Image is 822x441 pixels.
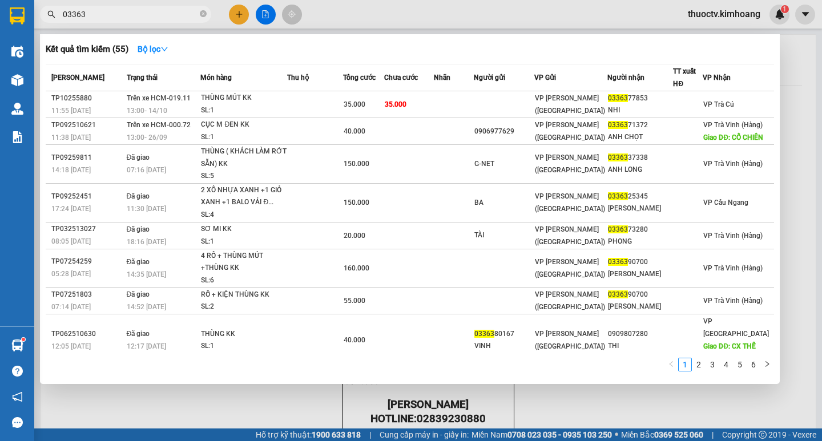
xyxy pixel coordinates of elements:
strong: BIÊN NHẬN GỬI HÀNG [38,6,132,17]
a: 2 [692,358,705,371]
span: 14:52 [DATE] [127,303,166,311]
button: left [664,358,678,371]
span: VP [PERSON_NAME] ([GEOGRAPHIC_DATA]) [535,258,605,278]
span: Đã giao [127,153,150,161]
span: VP [PERSON_NAME] ([GEOGRAPHIC_DATA]) [535,94,605,115]
span: Đã giao [127,192,150,200]
div: ANH LONG [608,164,672,176]
span: Người nhận [607,74,644,82]
div: 2 XÔ NHỰA XANH +1 GIỎ XANH +1 BALO VẢI Đ... [201,184,287,209]
span: Đã giao [127,225,150,233]
div: TP09252451 [51,191,123,203]
a: 1 [679,358,691,371]
span: THI [61,62,76,72]
span: VP Trà Cú [703,100,734,108]
span: 11:30 [DATE] [127,205,166,213]
button: right [760,358,774,371]
span: message [12,417,23,428]
div: G-NET [474,158,534,170]
div: 0909807280 [608,328,672,340]
div: 25345 [608,191,672,203]
span: 03363 [608,94,628,102]
span: Thu hộ [287,74,309,82]
span: right [764,361,771,367]
span: 03363 [474,330,494,338]
span: VP [PERSON_NAME] ([GEOGRAPHIC_DATA]) [535,290,605,311]
span: 14:18 [DATE] [51,166,91,174]
span: TT xuất HĐ [673,67,696,88]
div: RỖ + KIỆN THÙNG KK [201,289,287,301]
span: Trên xe HCM-000.72 [127,121,191,129]
div: TP10255880 [51,92,123,104]
span: 08:05 [DATE] [51,237,91,245]
div: SL: 1 [201,104,287,117]
div: [PERSON_NAME] [608,203,672,215]
span: Giao DĐ: CX THẾ VINH [703,342,756,363]
span: 20.000 [344,232,365,240]
span: Chưa cước [384,74,418,82]
span: 03363 [608,290,628,298]
span: 40.000 [344,127,365,135]
div: PHONG [608,236,672,248]
div: BA [474,197,534,209]
button: Bộ lọcdown [128,40,178,58]
span: 11:55 [DATE] [51,107,91,115]
span: 03363 [608,121,628,129]
span: 03363 [608,192,628,200]
span: 03363 [608,153,628,161]
span: notification [12,391,23,402]
span: GIAO: [5,74,92,85]
div: THÙNG MÚT KK [201,92,287,104]
div: VINH [474,340,534,352]
input: Tìm tên, số ĐT hoặc mã đơn [63,8,198,21]
sup: 1 [22,338,25,341]
a: 4 [720,358,732,371]
span: VP [PERSON_NAME] ([GEOGRAPHIC_DATA]) [535,121,605,141]
span: 55.000 [344,297,365,305]
div: THÙNG KK [201,328,287,341]
span: Trên xe HCM-019.11 [127,94,191,102]
span: Giao DĐ: CỔ CHIÊN [703,133,763,141]
span: VP Trà Vinh (Hàng) [703,232,763,240]
img: logo-vxr [10,7,25,25]
span: 12:05 [DATE] [51,342,91,350]
div: TP09259811 [51,152,123,164]
a: 3 [706,358,719,371]
span: 07:16 [DATE] [127,166,166,174]
span: Đã giao [127,330,150,338]
div: 71372 [608,119,672,131]
span: VP [PERSON_NAME] ([GEOGRAPHIC_DATA]) - [5,22,106,44]
li: 3 [706,358,719,371]
img: warehouse-icon [11,339,23,351]
img: warehouse-icon [11,74,23,86]
span: down [160,45,168,53]
span: Tổng cước [343,74,376,82]
span: 18:16 [DATE] [127,238,166,246]
strong: Bộ lọc [138,44,168,54]
div: TP07254259 [51,256,123,268]
div: 90700 [608,289,672,301]
div: [PERSON_NAME] [608,268,672,280]
li: 4 [719,358,733,371]
div: TÀI [474,229,534,241]
span: 150.000 [344,160,369,168]
span: VP [PERSON_NAME] ([GEOGRAPHIC_DATA]) [535,192,605,213]
a: 5 [734,358,746,371]
span: 35.000 [385,100,406,108]
li: 2 [692,358,706,371]
span: 05:28 [DATE] [51,270,91,278]
p: NHẬN: [5,49,167,60]
li: Previous Page [664,358,678,371]
div: TP062510630 [51,328,123,340]
div: SL: 2 [201,301,287,313]
span: 160.000 [344,264,369,272]
span: Nhãn [434,74,450,82]
li: Next Page [760,358,774,371]
span: search [47,10,55,18]
span: VP Trà Vinh (Hàng) [703,160,763,168]
img: warehouse-icon [11,46,23,58]
span: 11:38 [DATE] [51,133,91,141]
li: 6 [747,358,760,371]
div: TP07251803 [51,289,123,301]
